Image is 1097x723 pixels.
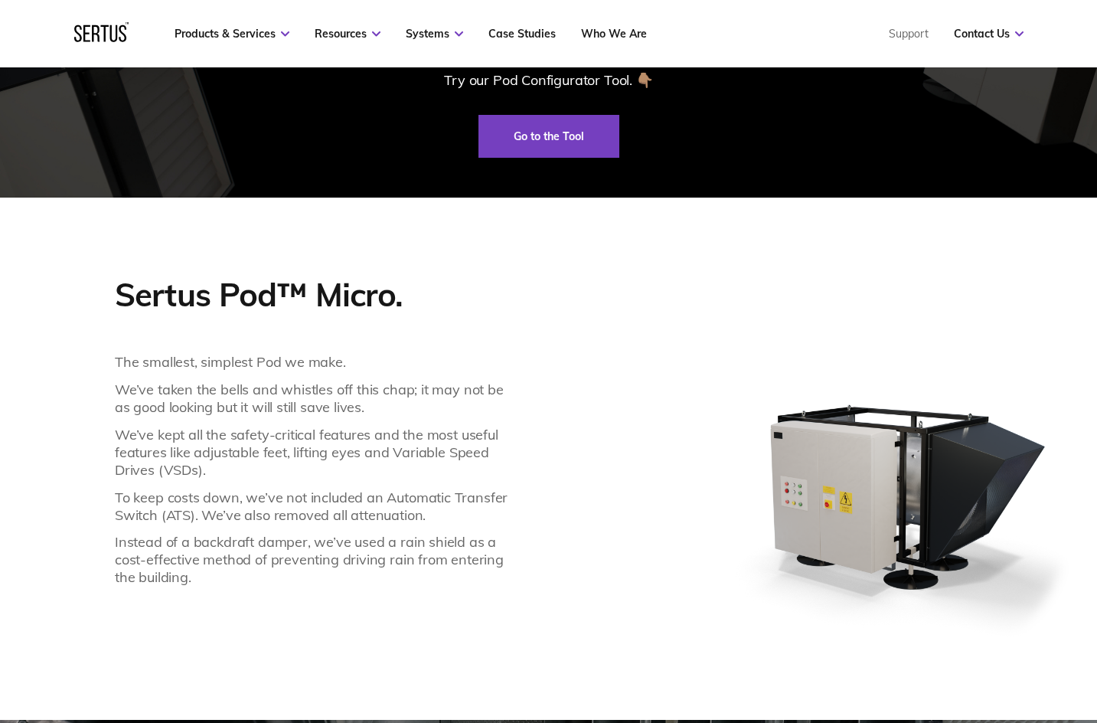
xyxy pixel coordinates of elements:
[115,353,508,371] p: The smallest, simplest Pod we make.
[115,533,508,586] p: Instead of a backdraft damper, we’ve used a rain shield as a cost-effective method of preventing ...
[1020,649,1097,723] iframe: Chat Widget
[115,274,508,315] p: Sertus Pod™ Micro.
[444,70,652,91] div: Try our Pod Configurator Tool. 👇🏽
[889,27,929,41] a: Support
[115,489,508,524] p: To keep costs down, we’ve not included an Automatic Transfer Switch (ATS). We’ve also removed all...
[581,27,647,41] a: Who We Are
[406,27,463,41] a: Systems
[115,426,508,479] p: We’ve kept all the safety-critical features and the most useful features like adjustable feet, li...
[488,27,556,41] a: Case Studies
[315,27,380,41] a: Resources
[175,27,289,41] a: Products & Services
[115,381,508,416] p: We’ve taken the bells and whistles off this chap; it may not be as good looking but it will still...
[478,115,619,158] a: Go to the Tool
[954,27,1024,41] a: Contact Us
